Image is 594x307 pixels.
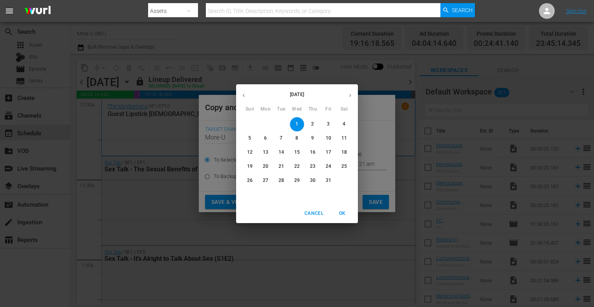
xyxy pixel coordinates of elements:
button: 25 [337,160,351,174]
span: Thu [306,105,320,113]
button: 5 [243,131,257,145]
button: 31 [321,174,335,188]
p: 19 [247,163,253,170]
span: Sat [337,105,351,113]
button: 27 [258,174,273,188]
span: Search [452,3,473,17]
button: 2 [306,117,320,131]
p: 14 [279,149,284,156]
button: 30 [306,174,320,188]
p: 13 [263,149,268,156]
p: [DATE] [251,91,343,98]
p: 26 [247,177,253,184]
p: 10 [326,135,331,142]
p: 12 [247,149,253,156]
button: 22 [290,160,304,174]
button: 21 [274,160,288,174]
p: 9 [311,135,314,142]
p: 27 [263,177,268,184]
p: 30 [310,177,315,184]
button: 26 [243,174,257,188]
button: OK [330,207,355,220]
p: 22 [294,163,300,170]
p: 23 [310,163,315,170]
p: 11 [341,135,347,142]
button: 19 [243,160,257,174]
button: 29 [290,174,304,188]
button: 8 [290,131,304,145]
button: 13 [258,145,273,160]
button: 20 [258,160,273,174]
button: 12 [243,145,257,160]
span: menu [5,6,14,16]
button: 6 [258,131,273,145]
button: 15 [290,145,304,160]
p: 31 [326,177,331,184]
p: 24 [326,163,331,170]
p: 5 [248,135,251,142]
p: 21 [279,163,284,170]
span: Cancel [304,209,323,218]
button: 7 [274,131,288,145]
p: 4 [343,121,345,127]
p: 6 [264,135,267,142]
p: 1 [295,121,298,127]
p: 17 [326,149,331,156]
button: 17 [321,145,335,160]
span: Wed [290,105,304,113]
button: 16 [306,145,320,160]
p: 20 [263,163,268,170]
a: Sign Out [566,8,587,14]
button: 11 [337,131,351,145]
button: 9 [306,131,320,145]
button: 1 [290,117,304,131]
span: Fri [321,105,335,113]
button: 24 [321,160,335,174]
p: 3 [327,121,330,127]
span: OK [333,209,352,218]
p: 25 [341,163,347,170]
button: 14 [274,145,288,160]
button: 4 [337,117,351,131]
p: 8 [295,135,298,142]
span: Mon [258,105,273,113]
button: 23 [306,160,320,174]
p: 28 [279,177,284,184]
span: Sun [243,105,257,113]
button: 10 [321,131,335,145]
button: 18 [337,145,351,160]
button: 28 [274,174,288,188]
p: 15 [294,149,300,156]
p: 29 [294,177,300,184]
p: 2 [311,121,314,127]
img: ans4CAIJ8jUAAAAAAAAAAAAAAAAAAAAAAAAgQb4GAAAAAAAAAAAAAAAAAAAAAAAAJMjXAAAAAAAAAAAAAAAAAAAAAAAAgAT5G... [19,2,57,20]
button: 3 [321,117,335,131]
p: 7 [280,135,282,142]
p: 16 [310,149,315,156]
span: Tue [274,105,288,113]
p: 18 [341,149,347,156]
button: Cancel [301,207,326,220]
